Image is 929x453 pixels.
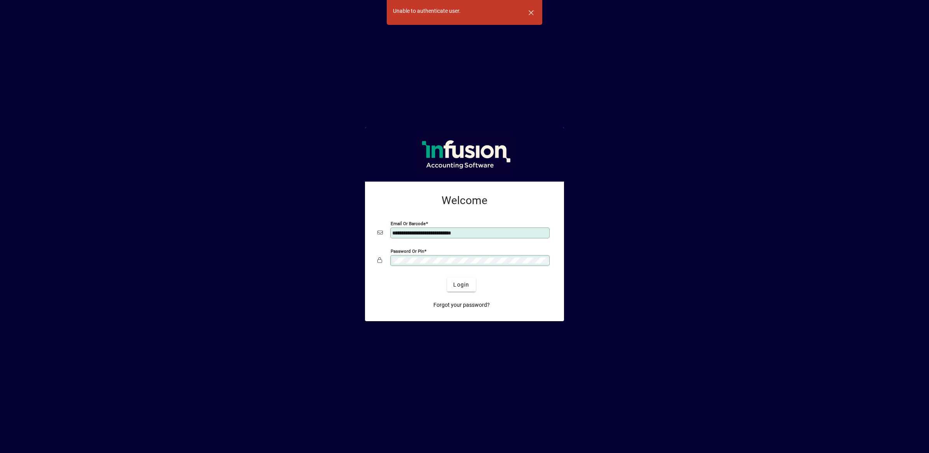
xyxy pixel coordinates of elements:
div: Unable to authenticate user. [393,7,461,15]
button: Login [447,278,475,292]
h2: Welcome [377,194,552,207]
mat-label: Email or Barcode [391,221,426,226]
button: Dismiss [522,3,540,22]
span: Forgot your password? [433,301,490,309]
a: Forgot your password? [430,298,493,312]
span: Login [453,281,469,289]
mat-label: Password or Pin [391,248,424,254]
